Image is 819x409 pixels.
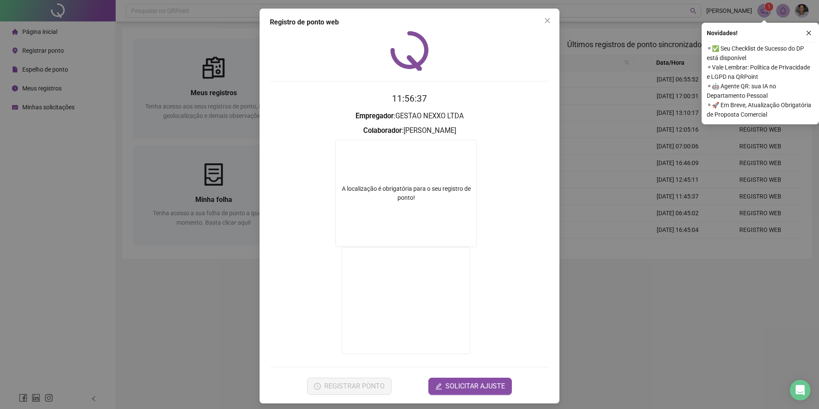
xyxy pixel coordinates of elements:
time: 11:56:37 [392,93,427,104]
button: editSOLICITAR AJUSTE [428,378,512,395]
strong: Empregador [356,112,394,120]
button: Close [541,14,554,27]
h3: : GESTAO NEXXO LTDA [270,111,549,122]
span: close [806,30,812,36]
div: A localização é obrigatória para o seu registro de ponto! [336,184,476,202]
h3: : [PERSON_NAME] [270,125,549,136]
span: Novidades ! [707,28,738,38]
span: ⚬ 🚀 Em Breve, Atualização Obrigatória de Proposta Comercial [707,100,814,119]
div: Registro de ponto web [270,17,549,27]
span: ⚬ Vale Lembrar: Política de Privacidade e LGPD na QRPoint [707,63,814,81]
strong: Colaborador [363,126,402,135]
span: ⚬ ✅ Seu Checklist de Sucesso do DP está disponível [707,44,814,63]
button: REGISTRAR PONTO [307,378,392,395]
span: ⚬ 🤖 Agente QR: sua IA no Departamento Pessoal [707,81,814,100]
span: SOLICITAR AJUSTE [445,381,505,391]
span: edit [435,383,442,390]
img: QRPoint [390,31,429,71]
span: close [544,17,551,24]
div: Open Intercom Messenger [790,380,810,400]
